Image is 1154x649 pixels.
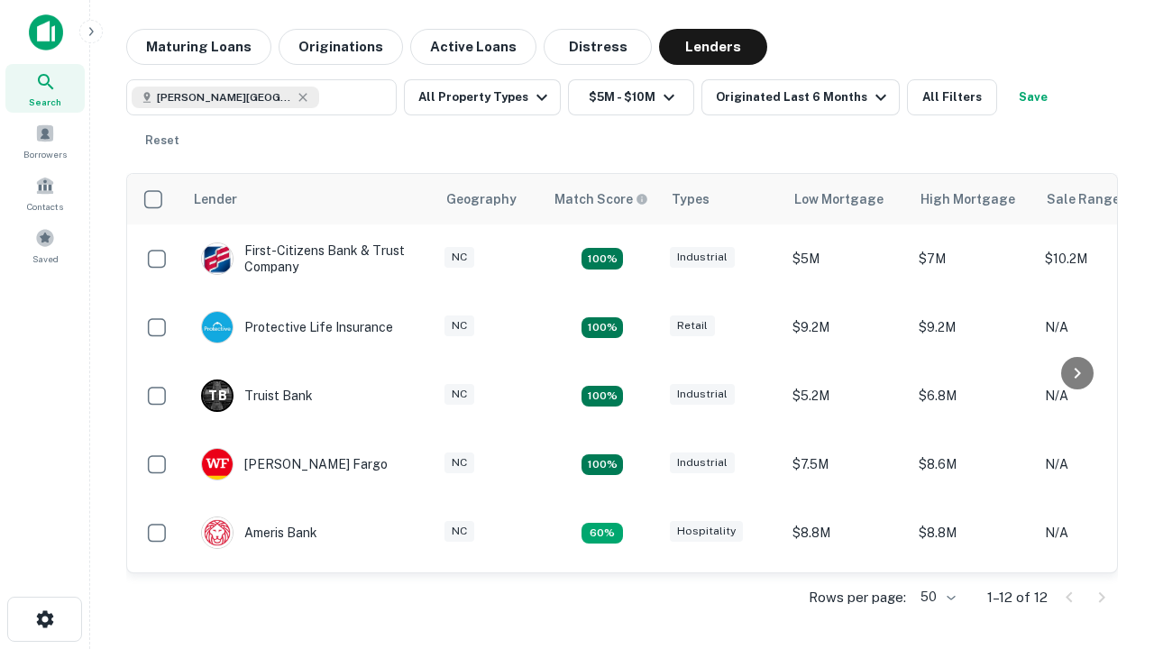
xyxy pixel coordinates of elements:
[913,584,958,610] div: 50
[783,174,910,224] th: Low Mortgage
[568,79,694,115] button: $5M - $10M
[5,221,85,270] a: Saved
[582,248,623,270] div: Matching Properties: 2, hasApolloMatch: undefined
[582,523,623,544] div: Matching Properties: 1, hasApolloMatch: undefined
[279,29,403,65] button: Originations
[126,29,271,65] button: Maturing Loans
[23,147,67,161] span: Borrowers
[582,454,623,476] div: Matching Properties: 2, hasApolloMatch: undefined
[907,79,997,115] button: All Filters
[910,498,1036,567] td: $8.8M
[910,361,1036,430] td: $6.8M
[670,315,715,336] div: Retail
[29,95,61,109] span: Search
[783,430,910,498] td: $7.5M
[5,64,85,113] a: Search
[183,174,435,224] th: Lender
[201,448,388,480] div: [PERSON_NAME] Fargo
[670,247,735,268] div: Industrial
[661,174,783,224] th: Types
[5,116,85,165] a: Borrowers
[29,14,63,50] img: capitalize-icon.png
[910,174,1036,224] th: High Mortgage
[544,29,652,65] button: Distress
[910,567,1036,635] td: $9.2M
[910,430,1036,498] td: $8.6M
[202,243,233,274] img: picture
[987,587,1048,608] p: 1–12 of 12
[670,452,735,473] div: Industrial
[5,169,85,217] a: Contacts
[1004,79,1062,115] button: Save your search to get updates of matches that match your search criteria.
[794,188,884,210] div: Low Mortgage
[133,123,191,159] button: Reset
[202,312,233,343] img: picture
[446,188,517,210] div: Geography
[1064,447,1154,534] iframe: Chat Widget
[410,29,536,65] button: Active Loans
[554,189,648,209] div: Capitalize uses an advanced AI algorithm to match your search with the best lender. The match sco...
[659,29,767,65] button: Lenders
[404,79,561,115] button: All Property Types
[444,521,474,542] div: NC
[716,87,892,108] div: Originated Last 6 Months
[201,516,317,549] div: Ameris Bank
[670,384,735,405] div: Industrial
[582,386,623,407] div: Matching Properties: 3, hasApolloMatch: undefined
[783,224,910,293] td: $5M
[201,379,313,412] div: Truist Bank
[444,452,474,473] div: NC
[910,224,1036,293] td: $7M
[554,189,645,209] h6: Match Score
[910,293,1036,361] td: $9.2M
[194,188,237,210] div: Lender
[582,317,623,339] div: Matching Properties: 2, hasApolloMatch: undefined
[157,89,292,105] span: [PERSON_NAME][GEOGRAPHIC_DATA], [GEOGRAPHIC_DATA]
[783,293,910,361] td: $9.2M
[701,79,900,115] button: Originated Last 6 Months
[444,247,474,268] div: NC
[202,449,233,480] img: picture
[670,521,743,542] div: Hospitality
[444,384,474,405] div: NC
[783,567,910,635] td: $9.2M
[208,387,226,406] p: T B
[1047,188,1120,210] div: Sale Range
[201,242,417,275] div: First-citizens Bank & Trust Company
[809,587,906,608] p: Rows per page:
[920,188,1015,210] div: High Mortgage
[444,315,474,336] div: NC
[783,361,910,430] td: $5.2M
[544,174,661,224] th: Capitalize uses an advanced AI algorithm to match your search with the best lender. The match sco...
[783,498,910,567] td: $8.8M
[201,311,393,343] div: Protective Life Insurance
[32,251,59,266] span: Saved
[435,174,544,224] th: Geography
[672,188,710,210] div: Types
[202,517,233,548] img: picture
[27,199,63,214] span: Contacts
